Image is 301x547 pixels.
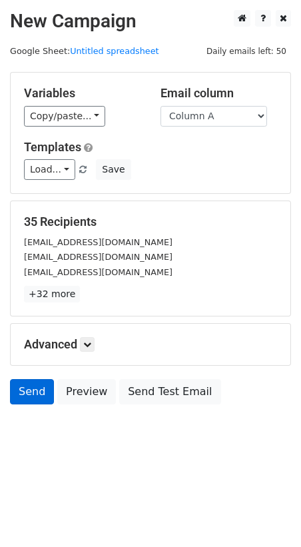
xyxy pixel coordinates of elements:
h2: New Campaign [10,10,291,33]
a: Untitled spreadsheet [70,46,158,56]
a: Send Test Email [119,379,220,404]
small: [EMAIL_ADDRESS][DOMAIN_NAME] [24,252,172,262]
a: Load... [24,159,75,180]
button: Save [96,159,131,180]
iframe: Chat Widget [234,483,301,547]
h5: Email column [160,86,277,101]
small: Google Sheet: [10,46,159,56]
h5: Advanced [24,337,277,352]
span: Daily emails left: 50 [202,44,291,59]
a: Copy/paste... [24,106,105,127]
h5: Variables [24,86,141,101]
a: Templates [24,140,81,154]
small: [EMAIL_ADDRESS][DOMAIN_NAME] [24,267,172,277]
a: +32 more [24,286,80,302]
small: [EMAIL_ADDRESS][DOMAIN_NAME] [24,237,172,247]
a: Daily emails left: 50 [202,46,291,56]
a: Preview [57,379,116,404]
a: Send [10,379,54,404]
h5: 35 Recipients [24,215,277,229]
